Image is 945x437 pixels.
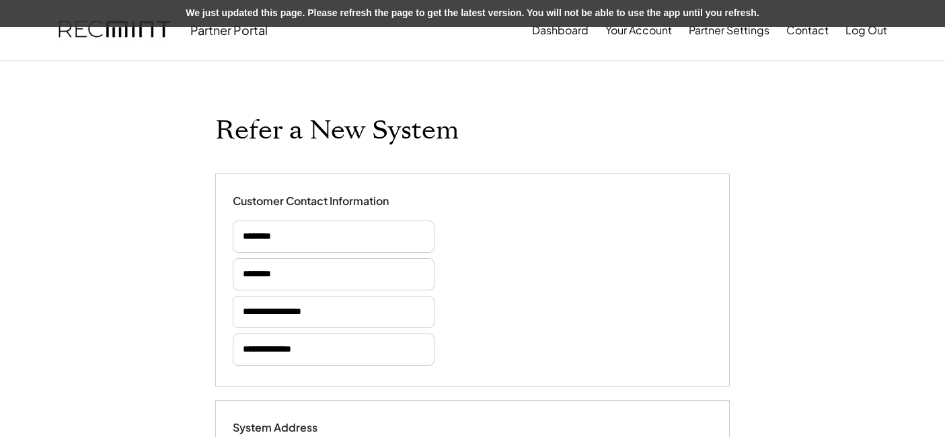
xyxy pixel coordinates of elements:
[59,7,170,53] img: recmint-logotype%403x.png
[786,17,829,44] button: Contact
[215,115,459,147] h1: Refer a New System
[605,17,672,44] button: Your Account
[845,17,887,44] button: Log Out
[532,17,589,44] button: Dashboard
[233,421,367,435] div: System Address
[190,22,268,38] div: Partner Portal
[233,194,389,208] div: Customer Contact Information
[689,17,769,44] button: Partner Settings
